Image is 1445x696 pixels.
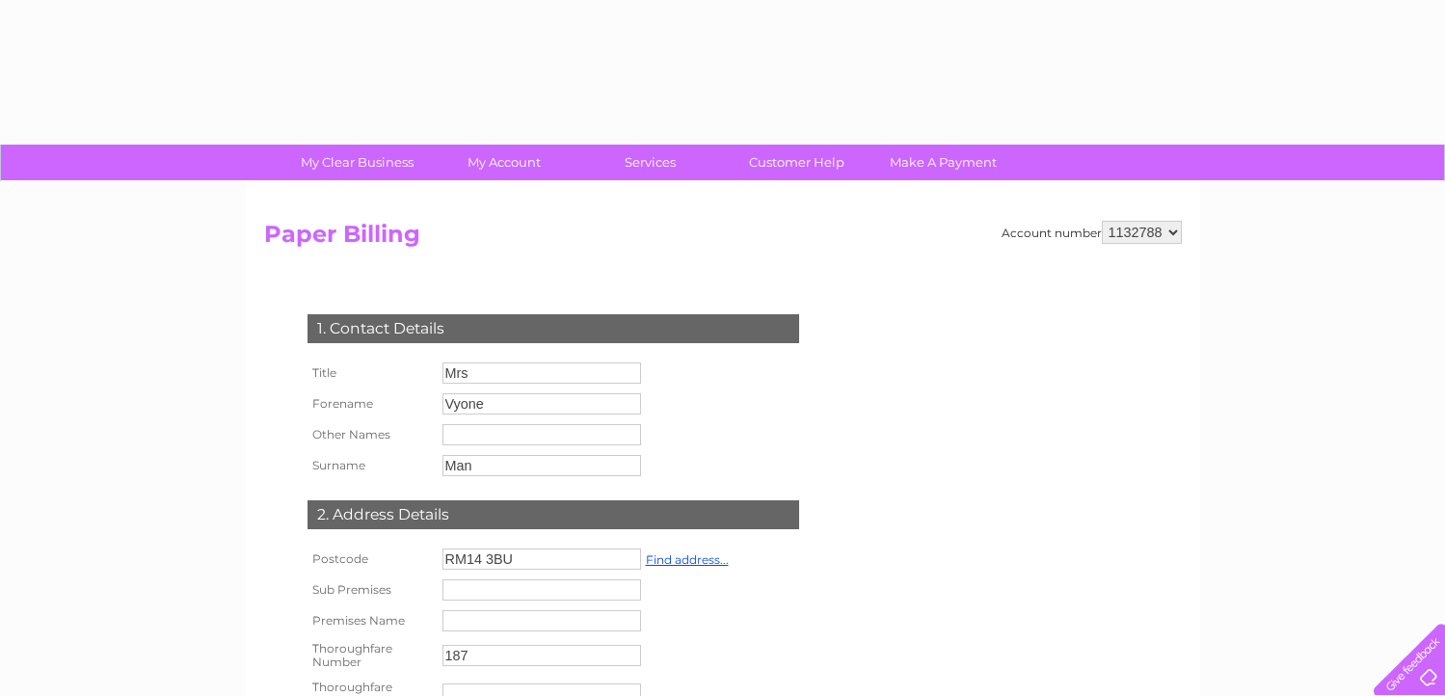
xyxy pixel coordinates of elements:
div: Account number [1002,221,1182,244]
th: Title [303,358,438,388]
th: Other Names [303,419,438,450]
h2: Paper Billing [264,221,1182,257]
div: 2. Address Details [308,500,799,529]
a: Customer Help [717,145,876,180]
th: Sub Premises [303,575,438,605]
a: My Account [424,145,583,180]
th: Postcode [303,544,438,575]
th: Forename [303,388,438,419]
a: Services [571,145,730,180]
th: Surname [303,450,438,481]
th: Thoroughfare Number [303,636,438,675]
th: Premises Name [303,605,438,636]
a: My Clear Business [278,145,437,180]
a: Find address... [646,552,729,567]
div: 1. Contact Details [308,314,799,343]
a: Make A Payment [864,145,1023,180]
